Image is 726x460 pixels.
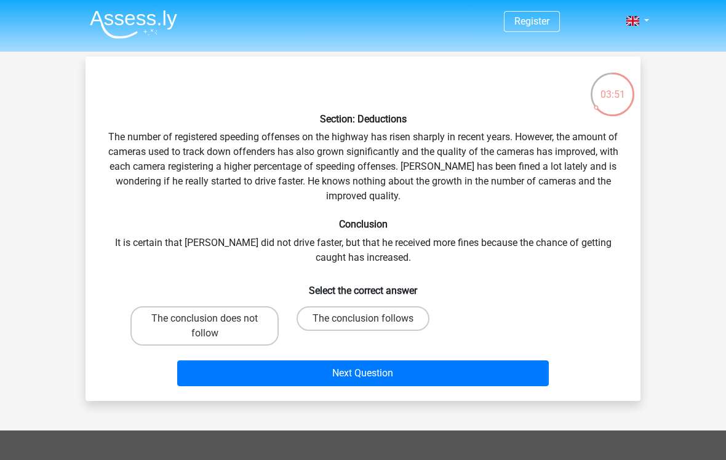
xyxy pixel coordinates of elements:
a: Register [514,15,549,27]
div: The number of registered speeding offenses on the highway has risen sharply in recent years. Howe... [90,66,636,391]
div: 03:51 [589,71,636,102]
img: Assessly [90,10,177,39]
button: Next Question [177,360,549,386]
h6: Select the correct answer [105,275,621,296]
label: The conclusion follows [297,306,429,331]
h6: Conclusion [105,218,621,230]
label: The conclusion does not follow [130,306,279,346]
h6: Section: Deductions [105,113,621,125]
